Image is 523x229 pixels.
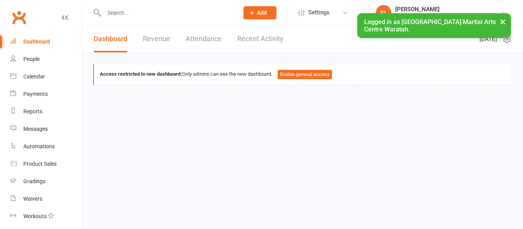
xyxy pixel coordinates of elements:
[364,18,496,33] span: Logged in as [GEOGRAPHIC_DATA] Martial Arts Centre Waratah.
[278,70,332,79] button: Enable general access
[395,13,501,20] div: [GEOGRAPHIC_DATA] [GEOGRAPHIC_DATA]
[102,7,233,18] input: Search...
[496,13,510,30] button: ×
[100,70,506,79] div: Only admins can see the new dashboard.
[10,103,82,120] a: Reports
[10,208,82,225] a: Workouts
[308,4,330,21] span: Settings
[10,138,82,155] a: Automations
[23,108,42,114] div: Reports
[23,126,48,132] div: Messages
[23,143,55,149] div: Automations
[23,56,40,62] div: People
[376,5,391,21] div: SL
[243,6,276,19] button: Add
[23,161,57,167] div: Product Sales
[100,71,182,77] strong: Access restricted to new dashboard:
[23,38,50,45] div: Dashboard
[10,190,82,208] a: Waivers
[10,173,82,190] a: Gradings
[10,120,82,138] a: Messages
[23,213,47,219] div: Workouts
[23,73,45,80] div: Calendar
[10,85,82,103] a: Payments
[23,91,48,97] div: Payments
[23,196,42,202] div: Waivers
[10,155,82,173] a: Product Sales
[10,33,82,50] a: Dashboard
[257,10,267,16] span: Add
[10,50,82,68] a: People
[23,178,45,184] div: Gradings
[10,68,82,85] a: Calendar
[9,8,29,27] a: Clubworx
[395,6,501,13] div: [PERSON_NAME]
